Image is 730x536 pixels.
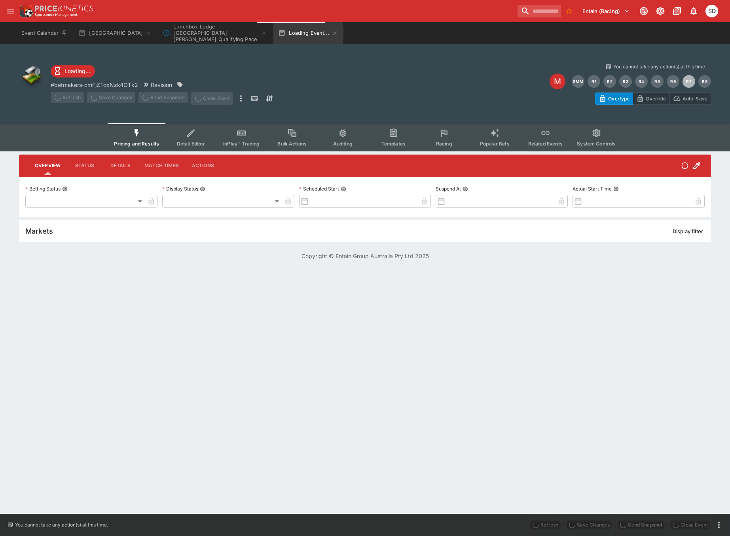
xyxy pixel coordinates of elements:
[714,520,724,530] button: more
[341,186,346,192] button: Scheduled Start
[670,4,684,18] button: Documentation
[619,75,632,88] button: R3
[177,141,205,147] span: Detail Editor
[603,75,616,88] button: R2
[223,141,260,147] span: InPlay™ Trading
[185,156,221,175] button: Actions
[480,141,510,147] span: Popular Bets
[35,6,93,11] img: PriceKinetics
[62,186,68,192] button: Betting Status
[35,13,78,17] img: Sportsbook Management
[102,156,138,175] button: Details
[277,141,307,147] span: Bulk Actions
[25,185,61,192] p: Betting Status
[572,75,584,88] button: SMM
[613,186,619,192] button: Actual Start Time
[28,156,67,175] button: Overview
[608,94,630,103] p: Overtype
[518,5,561,17] input: search
[637,4,651,18] button: Connected to PK
[15,521,108,528] p: You cannot take any action(s) at this time.
[633,92,669,105] button: Override
[686,4,701,18] button: Notifications
[528,141,563,147] span: Related Events
[573,185,612,192] p: Actual Start Time
[588,75,600,88] button: R1
[683,94,707,103] p: Auto-Save
[200,186,205,192] button: Display Status
[162,185,198,192] p: Display Status
[703,2,721,20] button: Stuart Dibb
[17,22,72,44] button: Event Calendar
[151,81,172,89] p: Revision
[17,3,33,19] img: PriceKinetics Logo
[635,75,648,88] button: R4
[683,75,695,88] button: R7
[299,185,339,192] p: Scheduled Start
[669,92,711,105] button: Auto-Save
[381,141,406,147] span: Templates
[563,5,575,17] button: No Bookmarks
[613,63,706,70] p: You cannot take any action(s) at this time.
[651,75,664,88] button: R5
[333,141,353,147] span: Auditing
[572,75,711,88] nav: pagination navigation
[108,123,622,151] div: Event type filters
[705,5,718,17] div: Stuart Dibb
[19,63,44,89] img: other.png
[578,5,634,17] button: Select Tenant
[114,141,159,147] span: Pricing and Results
[550,74,565,89] div: Edit Meeting
[273,22,343,44] button: Loading Event...
[236,92,246,105] button: more
[668,225,708,238] button: Display filter
[698,75,711,88] button: R8
[138,156,185,175] button: Match Times
[3,4,17,18] button: open drawer
[436,185,461,192] p: Suspend At
[51,81,138,89] p: Copy To Clipboard
[25,226,53,236] h5: Markets
[158,22,272,44] button: Lunchbox Lodge Spelling Farm Mares Qualifying Pace
[653,4,667,18] button: Toggle light/dark mode
[646,94,666,103] p: Override
[577,141,616,147] span: System Controls
[595,92,633,105] button: Overtype
[463,186,468,192] button: Suspend At
[74,22,156,44] button: [GEOGRAPHIC_DATA]
[595,92,711,105] div: Start From
[436,141,452,147] span: Racing
[64,67,90,75] p: Loading...
[67,156,102,175] button: Status
[667,75,679,88] button: R6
